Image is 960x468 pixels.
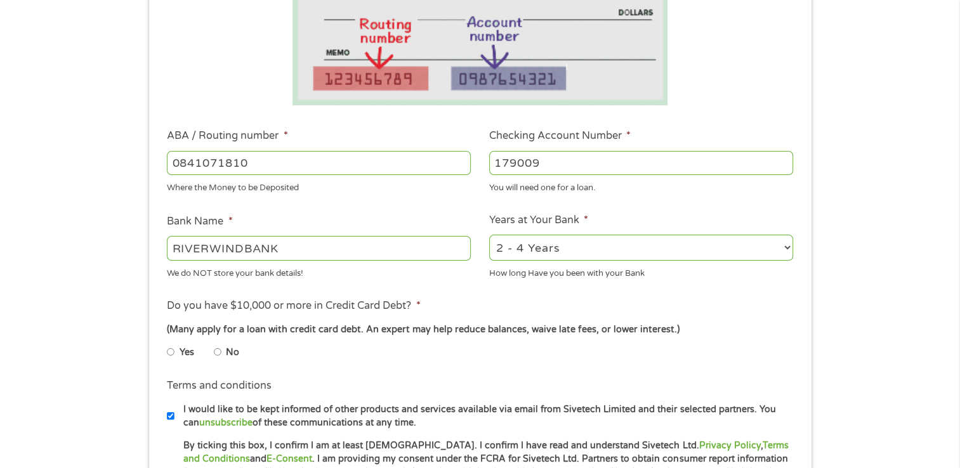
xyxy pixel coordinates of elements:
label: Checking Account Number [489,129,631,143]
label: Bank Name [167,215,232,228]
a: E-Consent [266,453,312,464]
label: I would like to be kept informed of other products and services available via email from Sivetech... [174,403,797,430]
label: Do you have $10,000 or more in Credit Card Debt? [167,299,420,313]
label: Yes [180,346,194,360]
label: Years at Your Bank [489,214,588,227]
input: 345634636 [489,151,793,175]
label: ABA / Routing number [167,129,287,143]
a: Terms and Conditions [183,440,788,464]
label: No [226,346,239,360]
div: We do NOT store your bank details! [167,263,471,280]
a: unsubscribe [199,417,253,428]
a: Privacy Policy [699,440,760,451]
div: How long Have you been with your Bank [489,263,793,280]
input: 263177916 [167,151,471,175]
div: (Many apply for a loan with credit card debt. An expert may help reduce balances, waive late fees... [167,323,792,337]
div: You will need one for a loan. [489,178,793,195]
div: Where the Money to be Deposited [167,178,471,195]
label: Terms and conditions [167,379,272,393]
